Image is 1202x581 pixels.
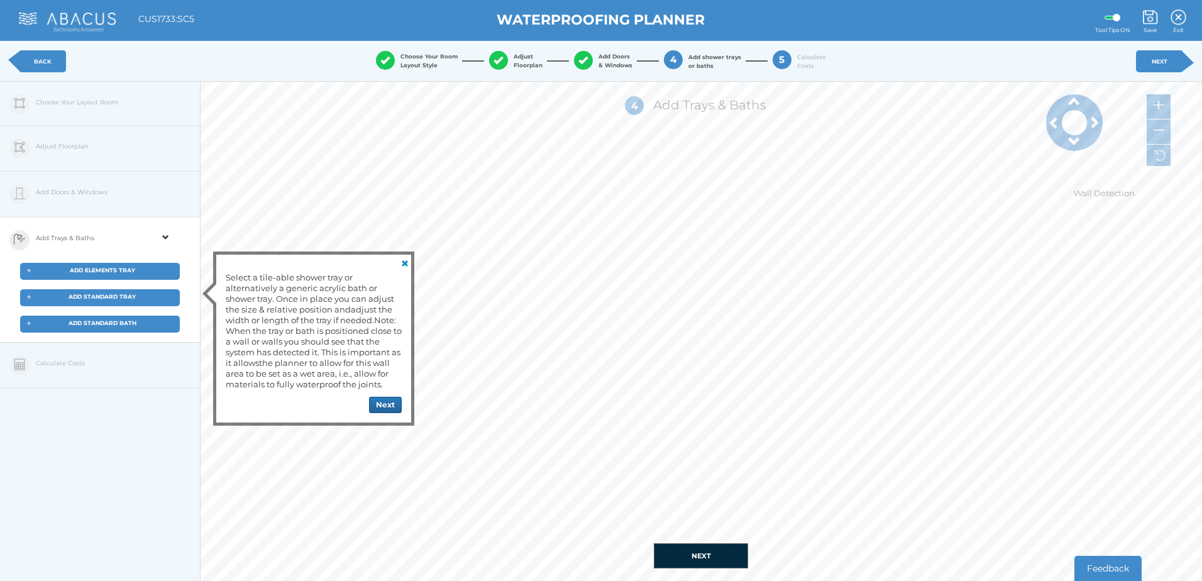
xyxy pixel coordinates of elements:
[1142,26,1158,35] span: Save
[70,267,135,274] span: ADD ELEMENTS TRAY
[69,319,136,326] span: ADD STANDARD BATH
[758,36,840,86] button: 5 CalculateCosts
[1136,50,1183,72] a: NEXT
[649,36,755,86] button: 4 Add shower traysor baths
[1171,4,1186,33] a: Exit
[1142,9,1158,25] img: Save
[26,264,31,277] span: +
[69,293,136,300] span: ADD STANDARD TRAY
[560,36,646,86] button: Add Doors& Windows
[1074,556,1142,581] button: Feedback
[1171,9,1186,25] img: Exit
[26,290,31,303] span: +
[26,317,31,329] span: +
[138,14,194,24] h1: CUS1733:SC5
[400,52,458,69] span: Choose Your Room
[797,53,826,70] span: Calculate Costs
[654,543,748,568] button: NEXT
[361,36,471,86] button: Choose Your Room Layout Style
[14,233,25,245] img: stage-4-icon.png
[1095,26,1130,35] span: Tool Tips ON
[1105,16,1120,19] label: Guide
[400,62,438,69] span: Layout Style
[688,53,741,70] span: Add shower trays or baths
[216,13,986,28] h1: WATERPROOFING PLANNER
[475,36,556,86] button: AdjustFloorplan
[226,267,402,390] div: Select a tile-able shower tray or alternatively a generic acrylic bath or shower tray. Once in pl...
[598,52,632,69] span: Add Doors & Windows
[514,52,543,69] span: Adjust Floorplan
[396,255,411,270] a: Close
[36,218,94,258] span: Add Trays & Baths
[369,397,402,413] button: Next
[1171,26,1186,35] span: Exit
[19,50,66,72] a: BACK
